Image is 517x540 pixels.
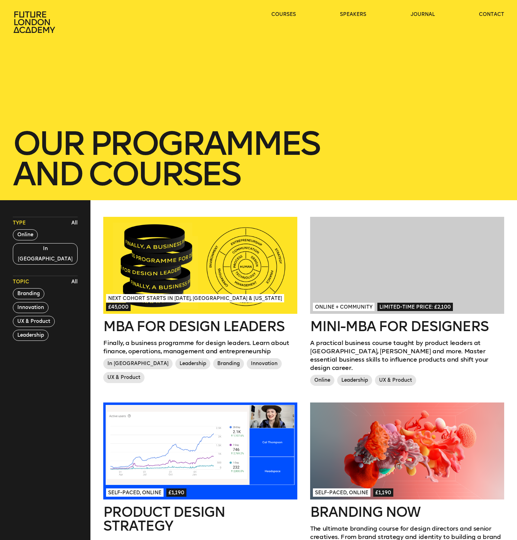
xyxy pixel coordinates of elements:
button: UX & Product [13,316,55,327]
p: Finally, a business programme for design leaders. Learn about finance, operations, management and... [103,339,297,355]
button: All [70,218,79,228]
span: Innovation [247,358,282,369]
h2: MBA for Design Leaders [103,319,297,333]
button: Branding [13,288,44,299]
a: Online + CommunityLimited-time price: £2,100Mini-MBA for DesignersA practical business course tau... [310,217,504,389]
a: journal [411,11,435,18]
span: Limited-time price: £2,100 [377,303,453,311]
h1: our Programmes and courses [13,128,504,189]
span: Leadership [175,358,210,369]
a: courses [271,11,296,18]
span: UX & Product [375,375,416,386]
button: Innovation [13,302,49,313]
span: £1,190 [166,488,186,497]
span: Self-paced, Online [313,488,370,497]
button: Online [13,229,38,240]
a: speakers [340,11,366,18]
span: Topic [13,278,29,285]
button: In [GEOGRAPHIC_DATA] [13,243,78,265]
button: All [70,277,79,287]
h2: Branding Now [310,505,504,519]
span: In [GEOGRAPHIC_DATA] [103,358,173,369]
button: Leadership [13,330,49,341]
span: Online [310,375,334,386]
span: Next Cohort Starts in [DATE], [GEOGRAPHIC_DATA] & [US_STATE] [106,294,284,302]
h2: Product Design Strategy [103,505,297,533]
span: UX & Product [103,372,144,383]
span: Online + Community [313,303,375,311]
span: Branding [213,358,244,369]
span: £1,190 [373,488,393,497]
span: Leadership [337,375,372,386]
p: A practical business course taught by product leaders at [GEOGRAPHIC_DATA], [PERSON_NAME] and mor... [310,339,504,372]
span: Type [13,220,26,227]
span: £45,000 [106,303,131,311]
a: Next Cohort Starts in [DATE], [GEOGRAPHIC_DATA] & [US_STATE]£45,000MBA for Design LeadersFinally,... [103,217,297,386]
span: Self-paced, Online [106,488,164,497]
h2: Mini-MBA for Designers [310,319,504,333]
a: contact [479,11,504,18]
